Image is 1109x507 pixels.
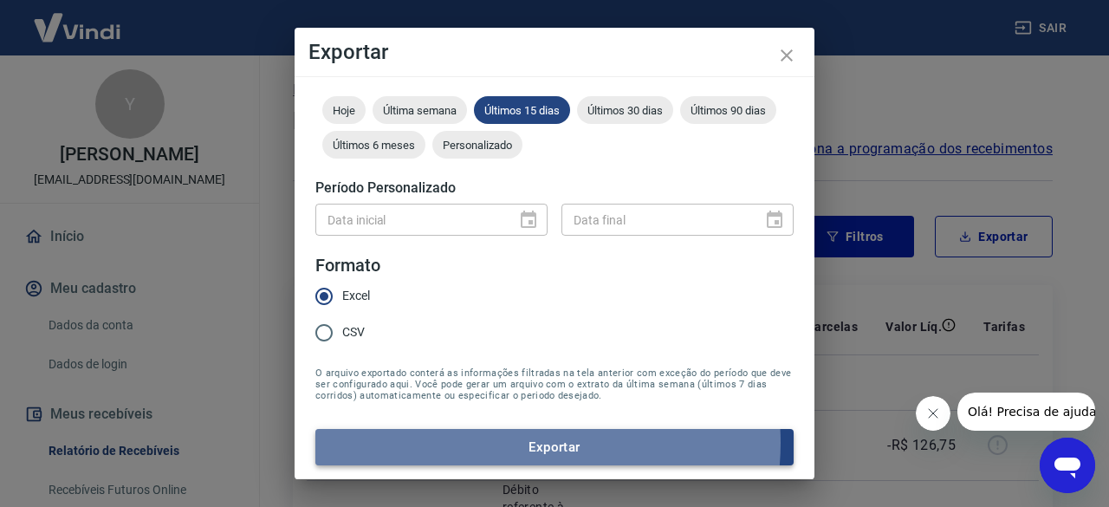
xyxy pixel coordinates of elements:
div: Personalizado [432,131,522,159]
legend: Formato [315,253,380,278]
iframe: Mensagem da empresa [957,393,1095,431]
input: DD/MM/YYYY [315,204,504,236]
span: Personalizado [432,139,522,152]
div: Últimos 15 dias [474,96,570,124]
button: Exportar [315,429,794,465]
div: Últimos 6 meses [322,131,425,159]
button: close [766,35,807,76]
span: Última semana [373,104,467,117]
div: Últimos 90 dias [680,96,776,124]
span: Últimos 30 dias [577,104,673,117]
div: Hoje [322,96,366,124]
iframe: Fechar mensagem [916,396,950,431]
span: Últimos 6 meses [322,139,425,152]
div: Última semana [373,96,467,124]
span: CSV [342,323,365,341]
h5: Período Personalizado [315,179,794,197]
span: Últimos 15 dias [474,104,570,117]
iframe: Botão para abrir a janela de mensagens [1040,438,1095,493]
span: Últimos 90 dias [680,104,776,117]
span: Olá! Precisa de ajuda? [10,12,146,26]
div: Últimos 30 dias [577,96,673,124]
input: DD/MM/YYYY [561,204,750,236]
span: O arquivo exportado conterá as informações filtradas na tela anterior com exceção do período que ... [315,367,794,401]
span: Hoje [322,104,366,117]
span: Excel [342,287,370,305]
h4: Exportar [308,42,801,62]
